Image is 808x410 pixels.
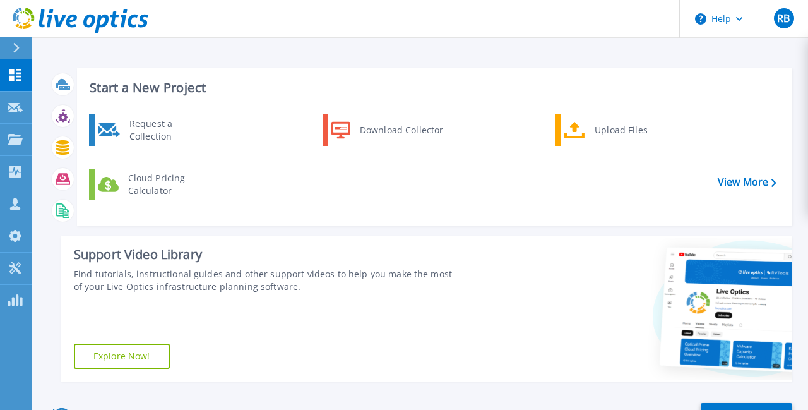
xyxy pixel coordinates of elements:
a: Upload Files [555,114,685,146]
div: Upload Files [588,118,682,143]
a: Request a Collection [89,114,218,146]
a: Cloud Pricing Calculator [89,169,218,200]
div: Support Video Library [74,246,454,263]
div: Request a Collection [123,118,215,143]
div: Download Collector [353,118,449,143]
a: View More [718,176,776,188]
h3: Start a New Project [90,81,776,95]
div: Find tutorials, instructional guides and other support videos to help you make the most of your L... [74,268,454,293]
a: Download Collector [323,114,452,146]
div: Cloud Pricing Calculator [122,172,215,197]
span: RB [777,13,790,23]
a: Explore Now! [74,344,170,369]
